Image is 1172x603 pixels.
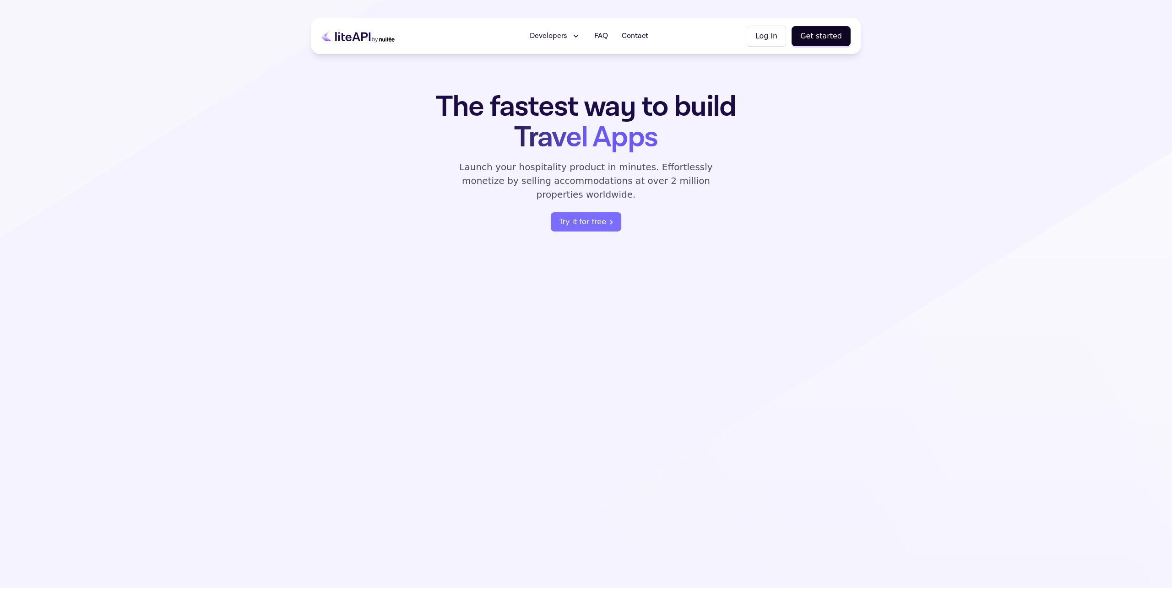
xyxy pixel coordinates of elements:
span: FAQ [594,31,608,42]
a: FAQ [589,27,613,45]
img: dashboard illustration [326,257,846,570]
button: Log in [747,26,786,47]
span: Travel Apps [514,118,657,156]
h1: The fastest way to build [407,92,765,153]
span: Developers [530,31,567,42]
a: Contact [616,27,654,45]
span: Contact [622,31,648,42]
p: Launch your hospitality product in minutes. Effortlessly monetize by selling accommodations at ov... [449,160,723,201]
button: Developers [524,27,586,45]
a: register [551,212,621,232]
button: Try it for free [551,212,621,232]
button: Get started [792,26,851,46]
